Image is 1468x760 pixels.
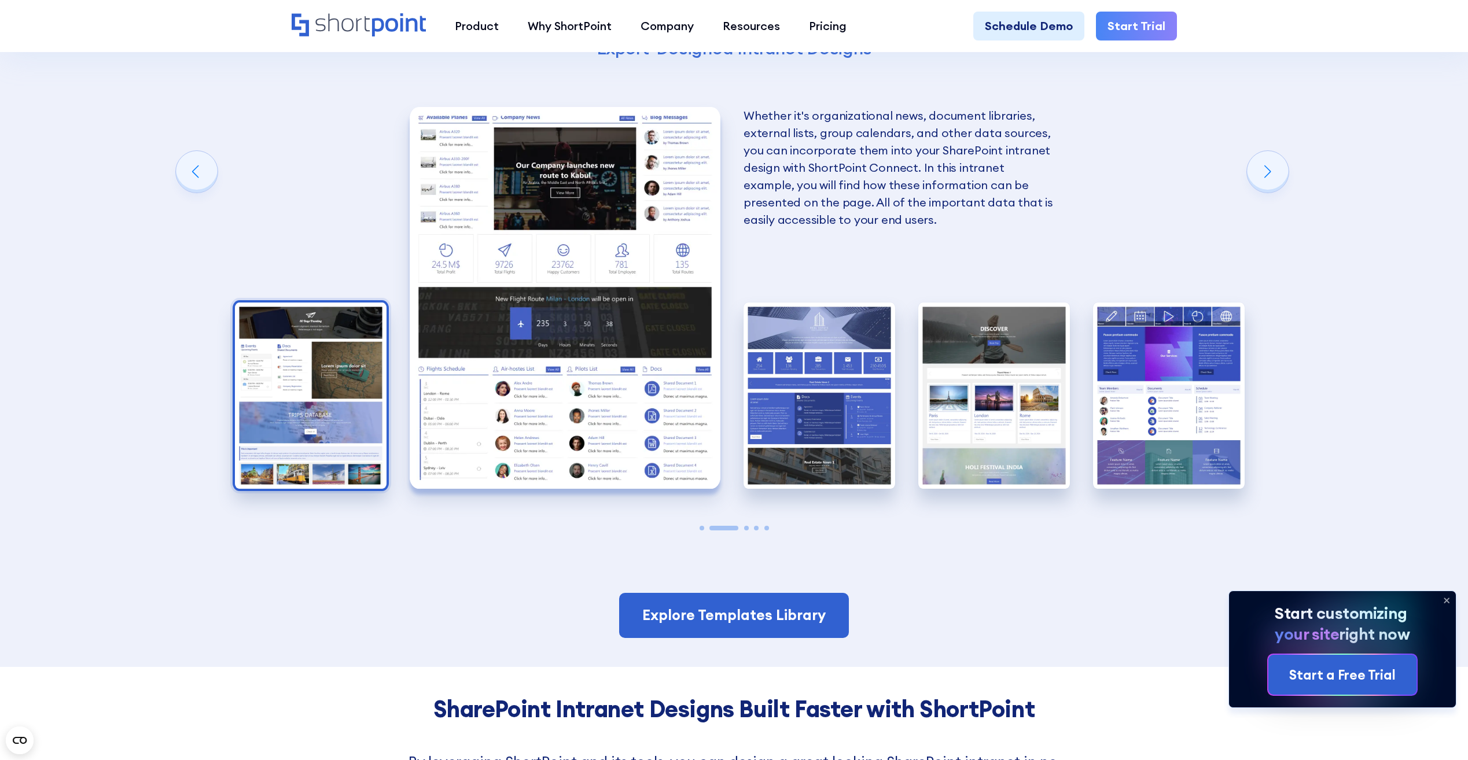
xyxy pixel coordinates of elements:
div: 1 / 5 [235,302,387,489]
div: 2 / 5 [410,107,721,489]
a: Schedule Demo [973,12,1084,40]
a: Company [626,12,708,40]
div: Previous slide [176,151,218,193]
span: Go to slide 1 [700,526,704,530]
a: Explore Templates Library [619,593,849,638]
span: Go to slide 5 [764,526,769,530]
span: Go to slide 4 [754,526,759,530]
img: SharePoint Communication site example for news [918,302,1070,489]
div: Pricing [809,17,847,35]
a: Home [292,13,426,38]
a: Product [440,12,513,40]
div: 3 / 5 [744,302,895,489]
div: Product [455,17,499,35]
div: 4 / 5 [918,302,1070,489]
span: Go to slide 2 [709,526,738,530]
a: Why ShortPoint [513,12,626,40]
span: Go to slide 3 [744,526,749,530]
div: Why ShortPoint [528,17,612,35]
a: Start a Free Trial [1268,655,1417,695]
p: Whether it's organizational news, document libraries, external lists, group calendars, and other ... [744,107,1055,228]
h4: SharePoint Intranet Designs Built Faster with ShortPoint [409,696,1059,722]
div: Next slide [1247,151,1289,193]
div: Resources [723,17,780,35]
a: Resources [708,12,794,40]
a: Pricing [794,12,861,40]
div: Start a Free Trial [1289,665,1396,685]
img: HR SharePoint site example for Homepage [410,107,721,489]
img: HR SharePoint site example for documents [1093,302,1245,489]
img: Best SharePoint Intranet Site Designs [235,302,387,489]
div: Company [641,17,694,35]
div: 5 / 5 [1093,302,1245,489]
a: Start Trial [1096,12,1177,40]
img: Internal SharePoint site example for company policy [744,302,895,489]
button: Open CMP widget [6,726,34,754]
